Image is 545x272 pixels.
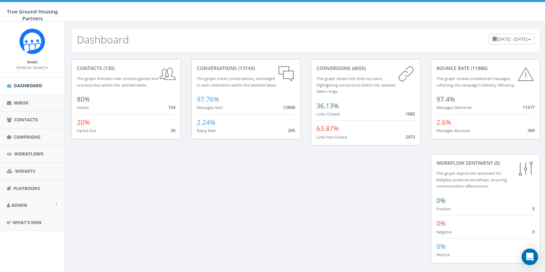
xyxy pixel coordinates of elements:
span: Workflows [14,151,43,157]
span: Campaigns [14,134,40,140]
small: Messages Delivered [436,105,472,110]
img: Rally_Corp_Logo_1.png [19,28,45,54]
small: Messages Bounced [436,128,470,133]
span: (4655) [351,65,366,71]
span: 63.87% [316,124,339,133]
span: 295 [288,127,295,133]
small: Links Not Clicked [316,134,347,140]
span: 0% [436,219,446,228]
span: 80% [77,95,90,104]
small: [PERSON_NAME] [17,65,48,70]
span: Inbox [14,100,29,106]
span: 12848 [283,104,295,110]
span: Contacts [14,117,38,123]
span: 1682 [405,111,415,117]
small: Name [27,60,38,64]
small: This graph tracks conversations, exchanged in each interaction within the selected dates. [197,76,277,88]
small: Added [77,105,89,110]
small: This graph reveals undelivered messages, reflecting the campaign's delivery efficiency. [436,76,515,88]
h2: Dashboard [77,34,129,45]
div: conversations [197,65,295,72]
span: 0% [436,196,446,205]
span: (13143) [237,65,255,71]
span: What's New [13,219,42,225]
span: (0) [493,160,500,166]
small: This graph indicates new contacts gained and unsubscribes within the selected dates. [77,76,158,88]
span: 36.13% [316,101,339,110]
span: 26 [171,127,175,133]
div: Bounce Rate [436,65,535,72]
small: This graph shows link clicks by users, highlighting conversions within the selected dates range. [316,76,395,94]
span: 2973 [405,134,415,140]
span: 0 [532,205,535,212]
span: 104 [168,104,175,110]
span: Playbooks [13,185,40,191]
span: 0 [532,229,535,235]
span: 11577 [523,104,535,110]
small: Neutral [436,252,450,257]
span: (11886) [470,65,487,71]
div: conversions [316,65,415,72]
small: Opted Out [77,128,96,133]
div: Open Intercom Messenger [522,249,538,265]
span: True Ground Housing Partners [7,8,58,22]
small: Links Clicked [316,111,340,117]
span: 20% [77,118,90,127]
span: Widgets [15,168,35,174]
span: 2.24% [197,118,215,127]
span: 0% [436,242,446,251]
span: 97.4% [436,95,455,104]
small: Messages Sent [197,105,223,110]
small: Positive [436,206,451,211]
span: Admin [11,202,27,208]
span: 2.6% [436,118,451,127]
span: 309 [527,127,535,133]
span: Dashboard [14,82,42,89]
span: (130) [102,65,114,71]
div: Workflow Sentiment [436,160,535,167]
div: contacts [77,65,175,72]
small: Negative [436,229,452,234]
a: [PERSON_NAME] [17,64,48,70]
small: This graph depicts the sentiment for RallyBot-powered workflows, ensuring communication effective... [436,171,507,189]
small: Reply Rate [197,128,216,133]
span: [DATE] - [DATE] [497,36,527,42]
span: 97.76% [197,95,219,104]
